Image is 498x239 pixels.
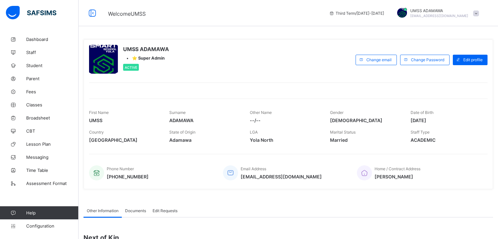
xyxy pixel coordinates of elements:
div: UMSSADAMAWA [391,8,482,19]
span: Phone Number [107,166,134,171]
span: Gender [330,110,343,115]
span: State of Origin [169,130,195,135]
span: [PHONE_NUMBER] [107,174,149,179]
span: Change email [366,57,392,62]
span: First Name [89,110,109,115]
span: Email Address [241,166,266,171]
span: Staff [26,50,79,55]
span: Active [125,65,137,69]
span: UMSS ADAMAWA [123,46,169,52]
span: ACADEMIC [411,137,481,143]
span: Lesson Plan [26,141,79,147]
span: Other Information [87,208,119,213]
span: UMSS [89,118,159,123]
span: Surname [169,110,186,115]
span: UMSS ADAMAWA [410,8,468,13]
span: Change Password [411,57,444,62]
div: • [123,56,169,61]
span: Edit profile [463,57,483,62]
span: Home / Contract Address [375,166,420,171]
span: Dashboard [26,37,79,42]
span: Welcome UMSS [108,10,146,17]
span: [PERSON_NAME] [375,174,420,179]
span: session/term information [329,11,384,16]
span: Classes [26,102,79,107]
img: safsims [6,6,56,20]
span: Help [26,210,78,215]
span: Date of Birth [411,110,433,115]
span: Messaging [26,155,79,160]
span: [EMAIL_ADDRESS][DOMAIN_NAME] [241,174,322,179]
span: Fees [26,89,79,94]
span: Yola North [250,137,320,143]
span: --/-- [250,118,320,123]
span: Student [26,63,79,68]
span: [DEMOGRAPHIC_DATA] [330,118,400,123]
span: ⭐ Super Admin [132,56,165,61]
span: [DATE] [411,118,481,123]
span: Edit Requests [153,208,177,213]
span: LGA [250,130,258,135]
span: [EMAIL_ADDRESS][DOMAIN_NAME] [410,14,468,18]
span: Documents [125,208,146,213]
span: Broadsheet [26,115,79,120]
span: [GEOGRAPHIC_DATA] [89,137,159,143]
span: Assessment Format [26,181,79,186]
span: Other Name [250,110,272,115]
span: Country [89,130,104,135]
span: Time Table [26,168,79,173]
span: Adamawa [169,137,240,143]
span: Marital Status [330,130,356,135]
span: Configuration [26,223,78,229]
span: Married [330,137,400,143]
span: Staff Type [411,130,430,135]
span: ADAMAWA [169,118,240,123]
span: CBT [26,128,79,134]
span: Parent [26,76,79,81]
